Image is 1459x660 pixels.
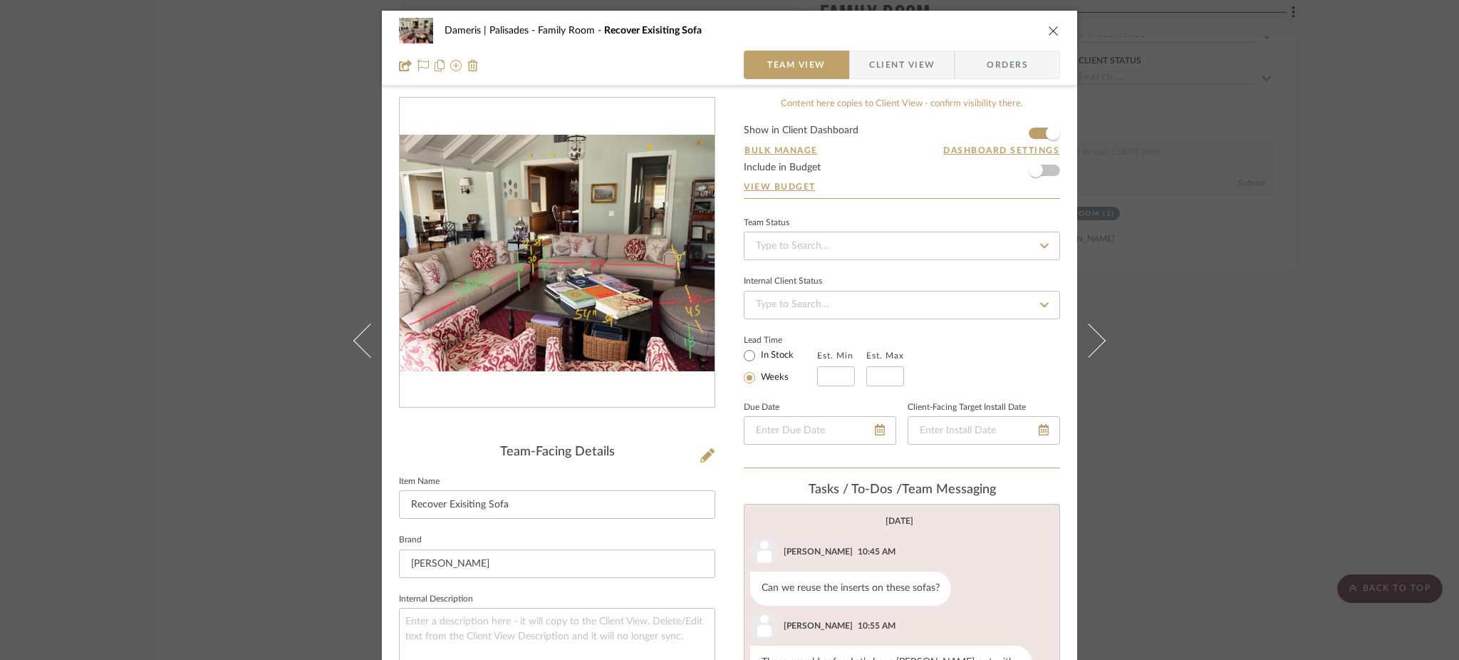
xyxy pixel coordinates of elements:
[758,349,794,362] label: In Stock
[1047,24,1060,37] button: close
[908,416,1060,445] input: Enter Install Date
[400,135,715,371] img: 66ad6756-c820-4b2d-9448-6fee9d972262_436x436.jpg
[744,220,789,227] div: Team Status
[750,572,951,606] div: Can we reuse the inserts on these sofas?
[767,51,826,79] span: Team View
[744,416,896,445] input: Enter Due Date
[399,596,473,603] label: Internal Description
[858,545,895,558] div: 10:45 AM
[399,550,715,578] input: Enter Brand
[943,144,1060,157] button: Dashboard Settings
[744,346,817,386] mat-radio-group: Select item type
[869,51,935,79] span: Client View
[809,483,902,496] span: Tasks / To-Dos /
[399,490,715,519] input: Enter Item Name
[744,404,779,411] label: Due Date
[858,619,895,632] div: 10:55 AM
[399,537,422,544] label: Brand
[744,97,1060,111] div: Content here copies to Client View - confirm visibility there.
[467,60,479,71] img: Remove from project
[399,478,440,485] label: Item Name
[886,516,913,526] div: [DATE]
[817,351,853,361] label: Est. Min
[750,612,779,640] img: user_avatar.png
[399,445,715,460] div: Team-Facing Details
[744,278,822,285] div: Internal Client Status
[744,181,1060,192] a: View Budget
[744,144,819,157] button: Bulk Manage
[750,537,779,566] img: user_avatar.png
[538,26,604,36] span: Family Room
[908,404,1026,411] label: Client-Facing Target Install Date
[971,51,1044,79] span: Orders
[744,291,1060,319] input: Type to Search…
[445,26,538,36] span: Dameris | Palisades
[866,351,904,361] label: Est. Max
[784,545,853,558] div: [PERSON_NAME]
[604,26,702,36] span: Recover Exisiting Sofa
[758,371,789,384] label: Weeks
[744,334,817,346] label: Lead Time
[399,16,433,45] img: 66ad6756-c820-4b2d-9448-6fee9d972262_48x40.jpg
[744,483,1060,498] div: team Messaging
[744,232,1060,260] input: Type to Search…
[400,135,715,371] div: 0
[784,619,853,632] div: [PERSON_NAME]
